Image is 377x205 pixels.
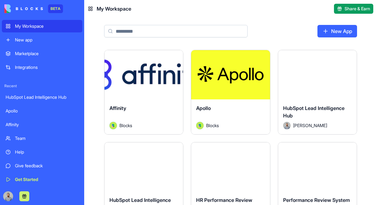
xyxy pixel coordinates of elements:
[2,160,82,172] a: Give feedback
[15,64,79,70] div: Integrations
[48,4,63,13] div: BETA
[15,23,79,29] div: My Workspace
[196,105,211,111] span: Apollo
[104,50,183,135] a: AffinityAvatarBlocks
[2,118,82,131] a: Affinity
[334,4,373,14] button: Share & Earn
[2,132,82,145] a: Team
[293,122,327,129] span: [PERSON_NAME]
[6,94,79,100] div: HubSpot Lead Intelligence Hub
[109,122,117,129] img: Avatar
[15,50,79,57] div: Marketplace
[4,4,63,13] a: BETA
[278,50,357,135] a: HubSpot Lead Intelligence HubAvatar[PERSON_NAME]
[283,197,350,203] span: Performance Review System
[2,173,82,186] a: Get Started
[283,122,291,129] img: Avatar
[2,20,82,32] a: My Workspace
[2,34,82,46] a: New app
[97,5,131,12] span: My Workspace
[2,146,82,158] a: Help
[15,135,79,141] div: Team
[15,163,79,169] div: Give feedback
[15,176,79,183] div: Get Started
[15,37,79,43] div: New app
[206,122,219,129] span: Blocks
[2,91,82,103] a: HubSpot Lead Intelligence Hub
[4,4,43,13] img: logo
[15,149,79,155] div: Help
[191,50,270,135] a: ApolloAvatarBlocks
[109,105,126,111] span: Affinity
[119,122,132,129] span: Blocks
[2,105,82,117] a: Apollo
[196,122,204,129] img: Avatar
[3,191,13,201] img: image_123650291_bsq8ao.jpg
[345,6,370,12] span: Share & Earn
[283,105,345,119] span: HubSpot Lead Intelligence Hub
[2,47,82,60] a: Marketplace
[2,83,82,88] span: Recent
[317,25,357,37] a: New App
[6,108,79,114] div: Apollo
[6,122,79,128] div: Affinity
[2,61,82,74] a: Integrations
